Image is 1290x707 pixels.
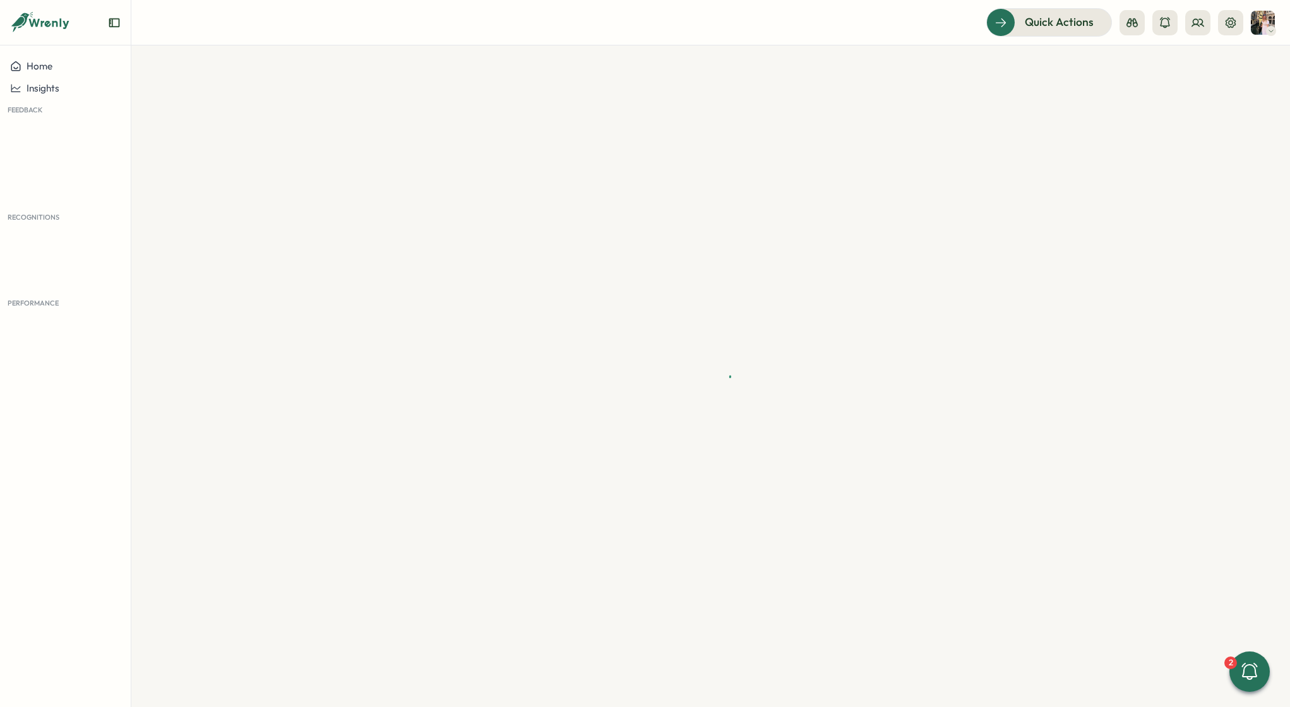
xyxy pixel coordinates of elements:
span: Home [27,60,52,72]
button: 2 [1229,651,1270,692]
span: Insights [27,82,59,94]
button: Expand sidebar [108,16,121,29]
button: Quick Actions [986,8,1112,36]
div: 2 [1224,656,1237,669]
span: Quick Actions [1025,14,1094,30]
img: Hannah Saunders [1251,11,1275,35]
